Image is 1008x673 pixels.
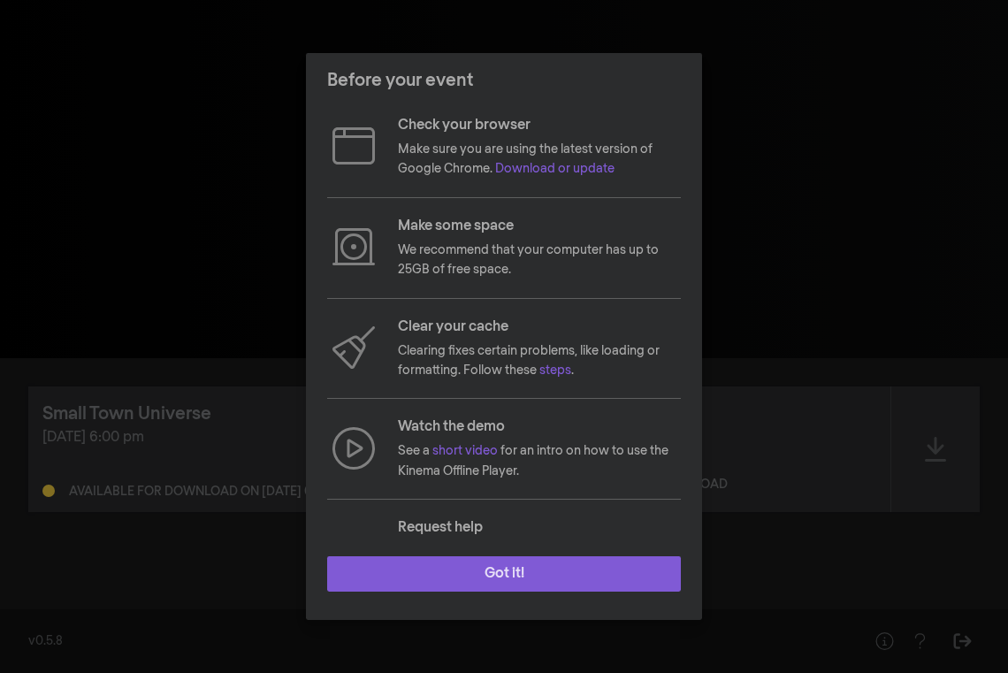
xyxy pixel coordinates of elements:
p: Clearing fixes certain problems, like loading or formatting. Follow these . [398,341,681,381]
p: Make sure you are using the latest version of Google Chrome. [398,140,681,180]
a: steps [539,364,571,377]
p: Check your browser [398,115,681,136]
p: Clear your cache [398,317,681,338]
p: Request help [398,517,681,539]
header: Before your event [306,53,702,108]
a: short video [432,445,498,457]
button: Got it! [327,556,681,592]
p: See a for an intro on how to use the Kinema Offline Player. [398,441,681,481]
a: Download or update [495,163,615,175]
p: Watch the demo [398,417,681,438]
p: Make some space [398,216,681,237]
p: We recommend that your computer has up to 25GB of free space. [398,241,681,280]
